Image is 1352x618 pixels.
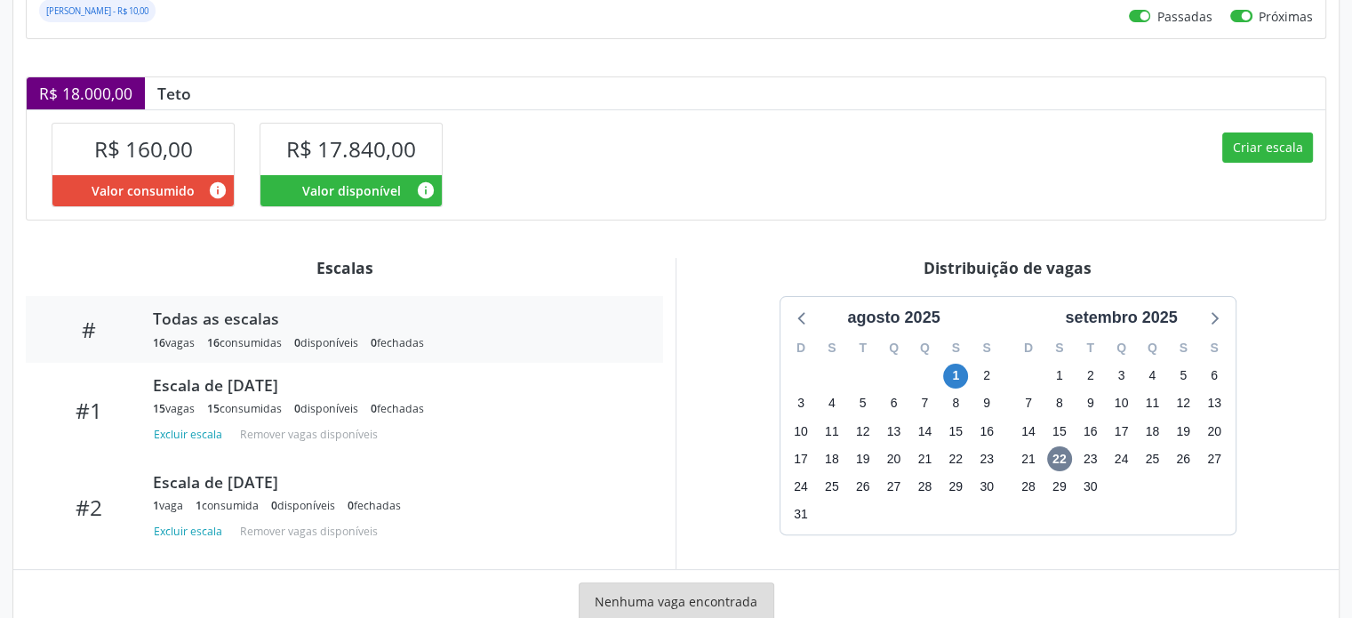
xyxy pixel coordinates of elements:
span: 0 [371,335,377,350]
div: Q [1106,334,1137,362]
span: domingo, 31 de agosto de 2025 [788,502,813,527]
span: quarta-feira, 17 de setembro de 2025 [1108,419,1133,444]
span: sábado, 13 de setembro de 2025 [1202,391,1227,416]
div: S [1168,334,1199,362]
span: sábado, 23 de agosto de 2025 [974,446,999,471]
span: domingo, 3 de agosto de 2025 [788,391,813,416]
div: Q [1137,334,1168,362]
div: setembro 2025 [1058,306,1184,330]
span: sexta-feira, 29 de agosto de 2025 [943,474,968,499]
span: terça-feira, 12 de agosto de 2025 [851,419,876,444]
div: S [940,334,972,362]
div: Escala de [DATE] [153,375,638,395]
div: vagas [153,401,195,416]
span: domingo, 14 de setembro de 2025 [1016,419,1041,444]
span: terça-feira, 30 de setembro de 2025 [1078,474,1103,499]
div: T [1075,334,1106,362]
div: disponíveis [271,498,335,513]
span: 15 [207,401,220,416]
span: quarta-feira, 13 de agosto de 2025 [881,419,906,444]
span: 1 [196,498,202,513]
div: S [1044,334,1075,362]
span: domingo, 28 de setembro de 2025 [1016,474,1041,499]
div: fechadas [371,401,424,416]
div: # [38,317,140,342]
span: segunda-feira, 29 de setembro de 2025 [1047,474,1072,499]
span: segunda-feira, 18 de agosto de 2025 [820,446,844,471]
div: Q [878,334,909,362]
div: S [972,334,1003,362]
div: D [786,334,817,362]
span: terça-feira, 5 de agosto de 2025 [851,391,876,416]
div: #1 [38,397,140,423]
span: sábado, 16 de agosto de 2025 [974,419,999,444]
span: sábado, 30 de agosto de 2025 [974,474,999,499]
span: terça-feira, 23 de setembro de 2025 [1078,446,1103,471]
div: D [1013,334,1044,362]
div: S [1199,334,1230,362]
span: quinta-feira, 25 de setembro de 2025 [1140,446,1164,471]
span: sexta-feira, 22 de agosto de 2025 [943,446,968,471]
span: sábado, 20 de setembro de 2025 [1202,419,1227,444]
span: segunda-feira, 1 de setembro de 2025 [1047,364,1072,389]
span: segunda-feira, 25 de agosto de 2025 [820,474,844,499]
span: terça-feira, 16 de setembro de 2025 [1078,419,1103,444]
span: sexta-feira, 19 de setembro de 2025 [1171,419,1196,444]
span: quinta-feira, 28 de agosto de 2025 [912,474,937,499]
div: fechadas [348,498,401,513]
span: sexta-feira, 15 de agosto de 2025 [943,419,968,444]
div: Escala de [DATE] [153,472,638,492]
span: quinta-feira, 21 de agosto de 2025 [912,446,937,471]
span: domingo, 10 de agosto de 2025 [788,419,813,444]
div: consumida [196,498,259,513]
div: Q [909,334,940,362]
span: R$ 17.840,00 [286,134,416,164]
label: Passadas [1156,7,1212,26]
span: segunda-feira, 8 de setembro de 2025 [1047,391,1072,416]
div: consumidas [207,401,282,416]
span: quarta-feira, 6 de agosto de 2025 [881,391,906,416]
span: 0 [271,498,277,513]
span: sábado, 2 de agosto de 2025 [974,364,999,389]
div: vaga [153,498,183,513]
span: sexta-feira, 5 de setembro de 2025 [1171,364,1196,389]
div: agosto 2025 [840,306,947,330]
label: Próximas [1259,7,1313,26]
span: domingo, 7 de setembro de 2025 [1016,391,1041,416]
span: R$ 160,00 [94,134,193,164]
span: quinta-feira, 11 de setembro de 2025 [1140,391,1164,416]
button: Criar escala [1222,132,1313,163]
div: Teto [145,84,204,103]
span: Valor consumido [92,181,195,200]
span: sábado, 27 de setembro de 2025 [1202,446,1227,471]
span: quarta-feira, 27 de agosto de 2025 [881,474,906,499]
div: #2 [38,494,140,520]
div: vagas [153,335,195,350]
span: sábado, 6 de setembro de 2025 [1202,364,1227,389]
span: quinta-feira, 18 de setembro de 2025 [1140,419,1164,444]
span: Valor disponível [302,181,401,200]
span: terça-feira, 9 de setembro de 2025 [1078,391,1103,416]
div: Escalas [26,258,663,277]
div: fechadas [371,335,424,350]
span: quinta-feira, 14 de agosto de 2025 [912,419,937,444]
div: S [816,334,847,362]
span: quarta-feira, 10 de setembro de 2025 [1108,391,1133,416]
span: sexta-feira, 8 de agosto de 2025 [943,391,968,416]
span: quarta-feira, 24 de setembro de 2025 [1108,446,1133,471]
span: sexta-feira, 1 de agosto de 2025 [943,364,968,389]
div: disponíveis [294,401,358,416]
span: domingo, 24 de agosto de 2025 [788,474,813,499]
i: Valor consumido por agendamentos feitos para este serviço [208,181,228,200]
span: terça-feira, 19 de agosto de 2025 [851,446,876,471]
span: 16 [207,335,220,350]
span: sexta-feira, 12 de setembro de 2025 [1171,391,1196,416]
button: Excluir escala [153,422,229,446]
span: sábado, 9 de agosto de 2025 [974,391,999,416]
span: terça-feira, 26 de agosto de 2025 [851,474,876,499]
div: consumidas [207,335,282,350]
span: domingo, 17 de agosto de 2025 [788,446,813,471]
span: terça-feira, 2 de setembro de 2025 [1078,364,1103,389]
span: domingo, 21 de setembro de 2025 [1016,446,1041,471]
span: sexta-feira, 26 de setembro de 2025 [1171,446,1196,471]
